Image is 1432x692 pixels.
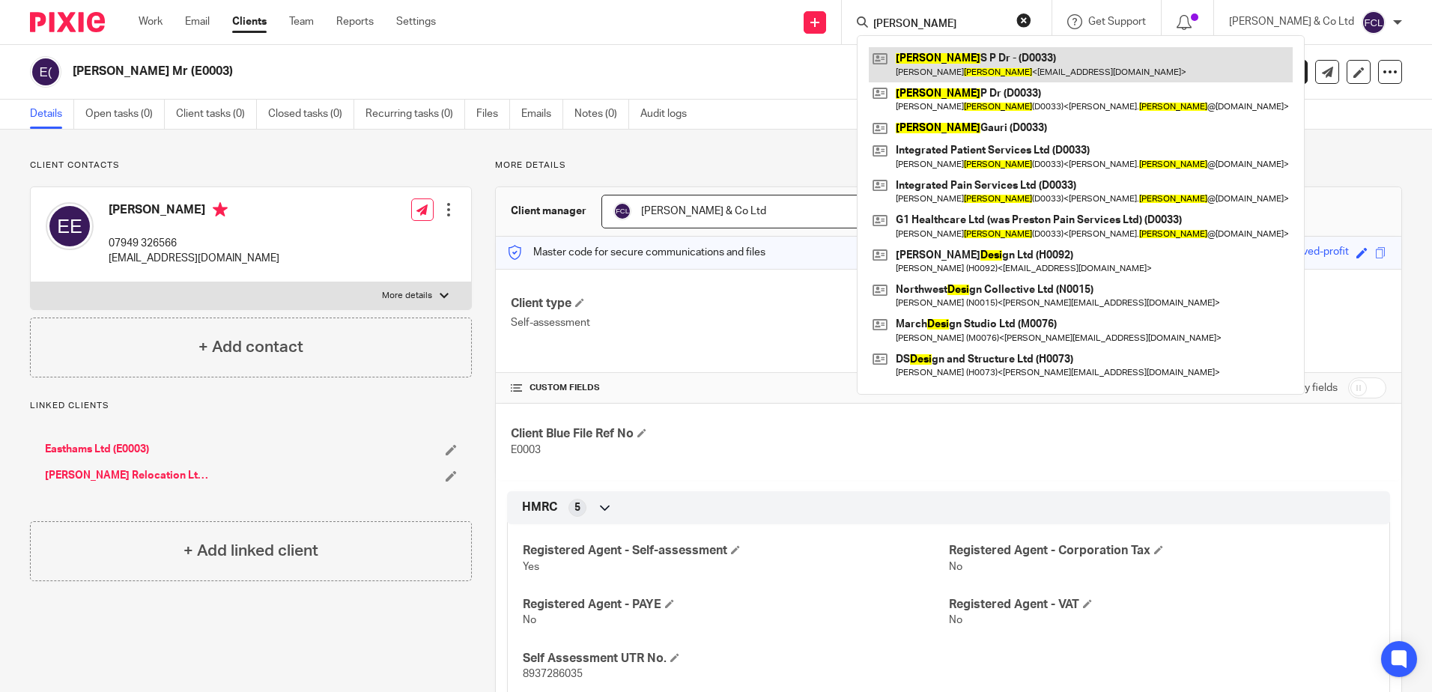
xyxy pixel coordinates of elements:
span: No [523,615,536,625]
a: Recurring tasks (0) [365,100,465,129]
img: svg%3E [30,56,61,88]
input: Search [872,18,1007,31]
h4: Registered Agent - VAT [949,597,1374,613]
a: Clients [232,14,267,29]
img: svg%3E [613,202,631,220]
i: Primary [213,202,228,217]
p: More details [495,160,1402,172]
h4: + Add contact [198,336,303,359]
span: 5 [574,500,580,515]
a: Emails [521,100,563,129]
h4: Client Blue File Ref No [511,426,948,442]
span: [PERSON_NAME] & Co Ltd [641,206,766,216]
button: Clear [1016,13,1031,28]
span: HMRC [522,500,557,515]
a: Closed tasks (0) [268,100,354,129]
a: Work [139,14,163,29]
a: Audit logs [640,100,698,129]
p: Master code for secure communications and files [507,245,765,260]
span: Yes [523,562,539,572]
img: Pixie [30,12,105,32]
a: Email [185,14,210,29]
span: E0003 [511,445,541,455]
h4: [PERSON_NAME] [109,202,279,221]
a: Client tasks (0) [176,100,257,129]
h4: Client type [511,296,948,312]
p: More details [382,290,432,302]
a: Files [476,100,510,129]
h4: Registered Agent - Corporation Tax [949,543,1374,559]
a: Team [289,14,314,29]
a: Reports [336,14,374,29]
h4: CUSTOM FIELDS [511,382,948,394]
p: 07949 326566 [109,236,279,251]
h3: Client manager [511,204,586,219]
h2: [PERSON_NAME] Mr (E0003) [73,64,973,79]
p: Linked clients [30,400,472,412]
span: No [949,562,962,572]
a: Settings [396,14,436,29]
span: 8937286035 [523,669,583,679]
h4: + Add linked client [183,539,318,562]
img: svg%3E [46,202,94,250]
p: Self-assessment [511,315,948,330]
span: No [949,615,962,625]
h4: Registered Agent - PAYE [523,597,948,613]
p: [EMAIL_ADDRESS][DOMAIN_NAME] [109,251,279,266]
a: Open tasks (0) [85,100,165,129]
p: Client contacts [30,160,472,172]
img: svg%3E [1362,10,1386,34]
span: Get Support [1088,16,1146,27]
a: [PERSON_NAME] Relocation Ltd (E0003) [45,468,210,483]
h4: Registered Agent - Self-assessment [523,543,948,559]
h4: Self Assessment UTR No. [523,651,948,667]
p: [PERSON_NAME] & Co Ltd [1229,14,1354,29]
a: Notes (0) [574,100,629,129]
a: Easthams Ltd (E0003) [45,442,149,457]
a: Details [30,100,74,129]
